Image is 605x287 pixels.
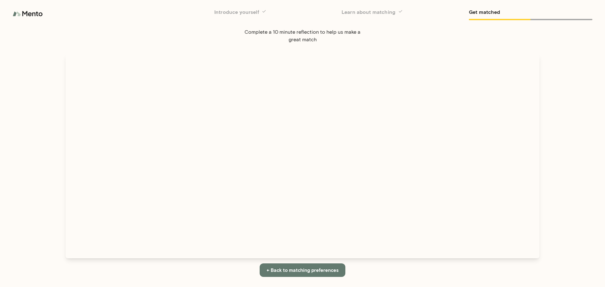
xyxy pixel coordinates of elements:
p: Complete a 10 minute reflection to help us make a great match [239,28,366,43]
img: logo [13,8,44,20]
h6: Introduce yourself [214,8,338,16]
h6: Learn about matching [342,8,465,16]
h6: Get matched [469,8,592,16]
button: ← Back to matching preferences [260,263,345,277]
